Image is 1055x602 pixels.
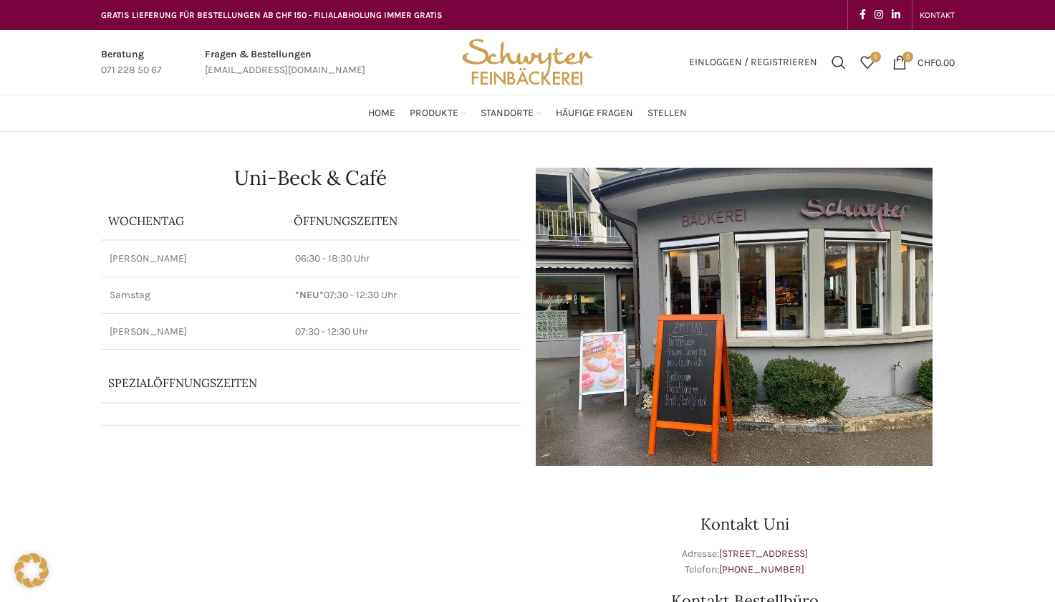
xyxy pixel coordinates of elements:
[295,252,511,266] p: 06:30 - 18:30 Uhr
[294,213,513,229] p: ÖFFNUNGSZEITEN
[870,5,887,25] a: Instagram social link
[457,30,597,95] img: Bäckerei Schwyter
[917,56,935,68] span: CHF
[295,288,511,302] p: 07:30 - 12:30 Uhr
[368,107,395,120] span: Home
[920,10,955,20] span: KONTAKT
[855,5,870,25] a: Facebook social link
[535,516,955,532] h3: Kontakt Uni
[101,10,443,20] span: GRATIS LIEFERUNG FÜR BESTELLUNGEN AB CHF 150 - FILIALABHOLUNG IMMER GRATIS
[108,213,280,229] p: Wochentag
[368,99,395,128] a: Home
[887,5,905,25] a: Linkedin social link
[410,107,458,120] span: Produkte
[556,107,633,120] span: Häufige Fragen
[110,288,279,302] p: Samstag
[535,546,955,578] p: Adresse: Telefon:
[101,168,521,188] h1: Uni-Beck & Café
[912,1,962,29] div: Secondary navigation
[870,52,881,62] span: 0
[295,325,511,339] p: 07:30 - 12:30 Uhr
[205,47,365,79] a: Infobox link
[110,252,279,266] p: [PERSON_NAME]
[682,48,824,77] a: Einloggen / Registrieren
[853,48,882,77] div: Meine Wunschliste
[101,47,162,79] a: Infobox link
[920,1,955,29] a: KONTAKT
[902,52,913,62] span: 0
[457,55,597,67] a: Site logo
[481,107,534,120] span: Standorte
[110,325,279,339] p: [PERSON_NAME]
[647,99,687,128] a: Stellen
[853,48,882,77] a: 0
[647,107,687,120] span: Stellen
[885,48,962,77] a: 0 CHF0.00
[556,99,633,128] a: Häufige Fragen
[689,57,817,67] span: Einloggen / Registrieren
[719,563,804,575] a: [PHONE_NUMBER]
[108,375,473,391] p: Spezialöffnungszeiten
[719,548,808,560] a: [STREET_ADDRESS]
[917,56,955,68] bdi: 0.00
[824,48,853,77] a: Suchen
[410,99,466,128] a: Produkte
[94,99,962,128] div: Main navigation
[481,99,541,128] a: Standorte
